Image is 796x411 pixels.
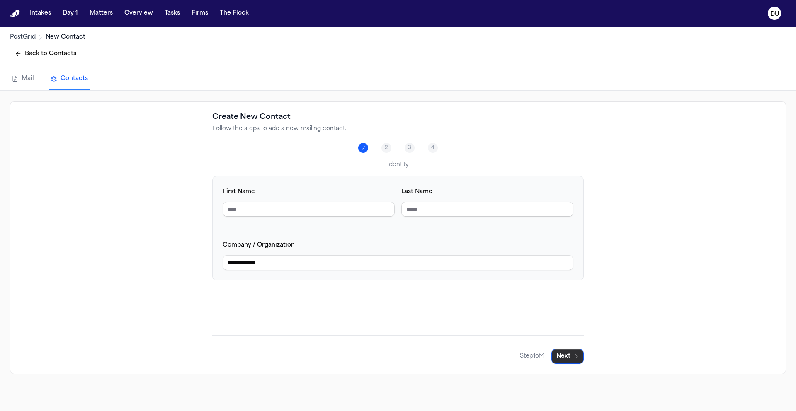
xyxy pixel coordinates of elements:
span: Identity [387,162,409,168]
span: 2 [385,145,388,151]
button: Firms [188,6,211,21]
button: Overview [121,6,156,21]
button: Day 1 [59,6,81,21]
h2: Create New Contact [212,111,584,123]
label: Company / Organization [223,242,295,248]
span: Step 1 of 4 [520,352,545,360]
label: Last Name [401,189,432,195]
img: Finch Logo [10,10,20,17]
p: Follow the steps to add a new mailing contact. [212,125,584,133]
button: Tasks [161,6,183,21]
nav: PostGrid Navigation [10,68,786,90]
button: Back to Contacts [10,46,81,61]
span: 3 [408,145,411,151]
a: PostGrid [10,33,36,41]
button: Matters [86,6,116,21]
a: Mail [10,68,36,90]
button: The Flock [216,6,252,21]
span: 4 [431,145,434,151]
label: First Name [223,189,255,195]
button: Intakes [27,6,54,21]
button: Next [551,349,584,364]
a: Home [10,10,20,17]
nav: Progress [212,143,584,153]
span: New Contact [46,33,85,41]
a: Contacts [49,68,90,90]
